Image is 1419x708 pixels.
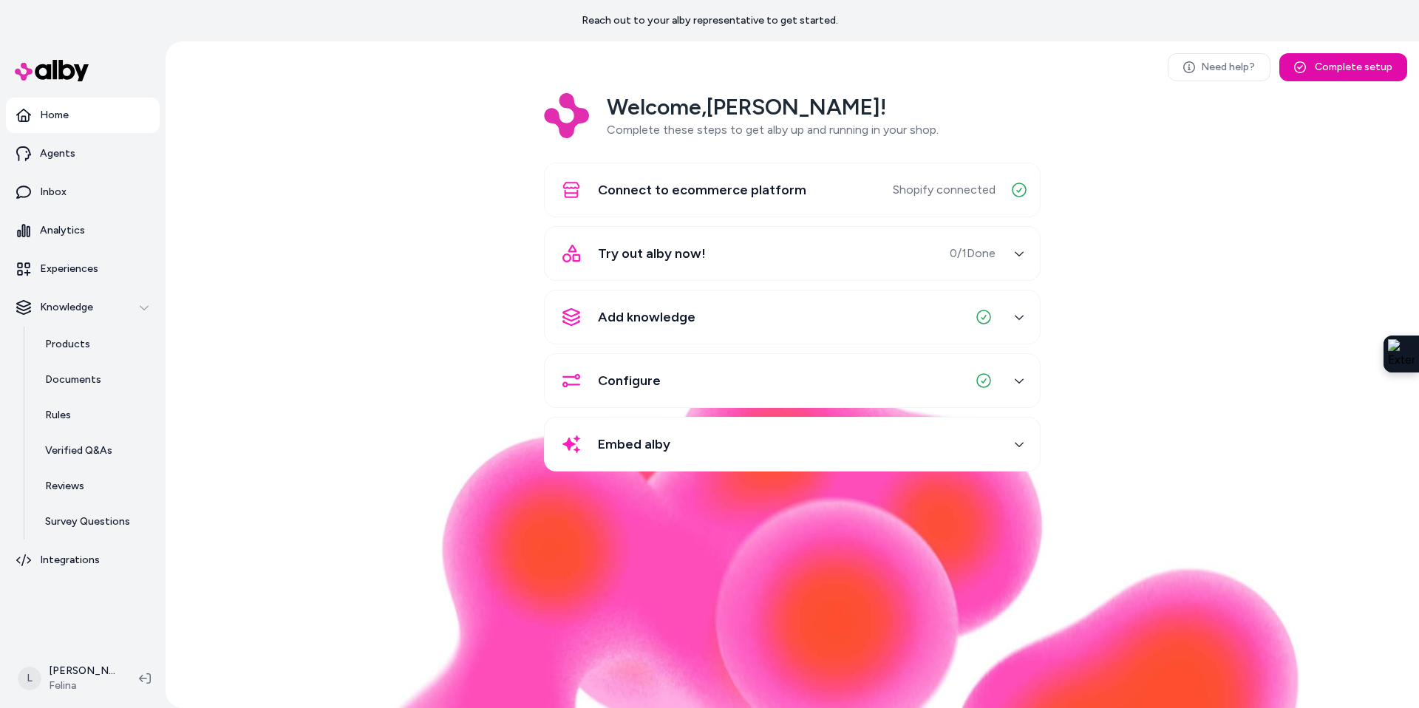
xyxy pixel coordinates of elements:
p: Reviews [45,479,84,494]
p: [PERSON_NAME] [49,664,115,678]
a: Need help? [1168,53,1270,81]
a: Inbox [6,174,160,210]
span: Configure [598,370,661,391]
p: Integrations [40,553,100,568]
span: 0 / 1 Done [950,245,996,262]
span: Connect to ecommerce platform [598,180,806,200]
p: Inbox [40,185,67,200]
p: Agents [40,146,75,161]
span: Shopify connected [893,181,996,199]
p: Verified Q&As [45,443,112,458]
img: alby Logo [15,60,89,81]
button: Configure [554,363,1031,398]
a: Reviews [30,469,160,504]
p: Analytics [40,223,85,238]
p: Experiences [40,262,98,276]
p: Knowledge [40,300,93,315]
a: Integrations [6,542,160,578]
a: Home [6,98,160,133]
span: Complete these steps to get alby up and running in your shop. [607,123,939,137]
a: Survey Questions [30,504,160,539]
a: Experiences [6,251,160,287]
img: alby Bubble [284,355,1301,708]
span: Try out alby now! [598,243,706,264]
button: Knowledge [6,290,160,325]
p: Products [45,337,90,352]
span: Add knowledge [598,307,695,327]
button: Add knowledge [554,299,1031,335]
p: Documents [45,372,101,387]
a: Agents [6,136,160,171]
a: Documents [30,362,160,398]
h2: Welcome, [PERSON_NAME] ! [607,93,939,121]
p: Rules [45,408,71,423]
a: Verified Q&As [30,433,160,469]
button: Complete setup [1279,53,1407,81]
button: L[PERSON_NAME]Felina [9,655,127,702]
a: Rules [30,398,160,433]
span: Felina [49,678,115,693]
button: Embed alby [554,426,1031,462]
a: Products [30,327,160,362]
a: Analytics [6,213,160,248]
span: Embed alby [598,434,670,455]
p: Reach out to your alby representative to get started. [582,13,838,28]
button: Connect to ecommerce platformShopify connected [554,172,1031,208]
p: Survey Questions [45,514,130,529]
img: Extension Icon [1388,339,1415,369]
span: L [18,667,41,690]
button: Try out alby now!0/1Done [554,236,1031,271]
img: Logo [544,93,589,138]
p: Home [40,108,69,123]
